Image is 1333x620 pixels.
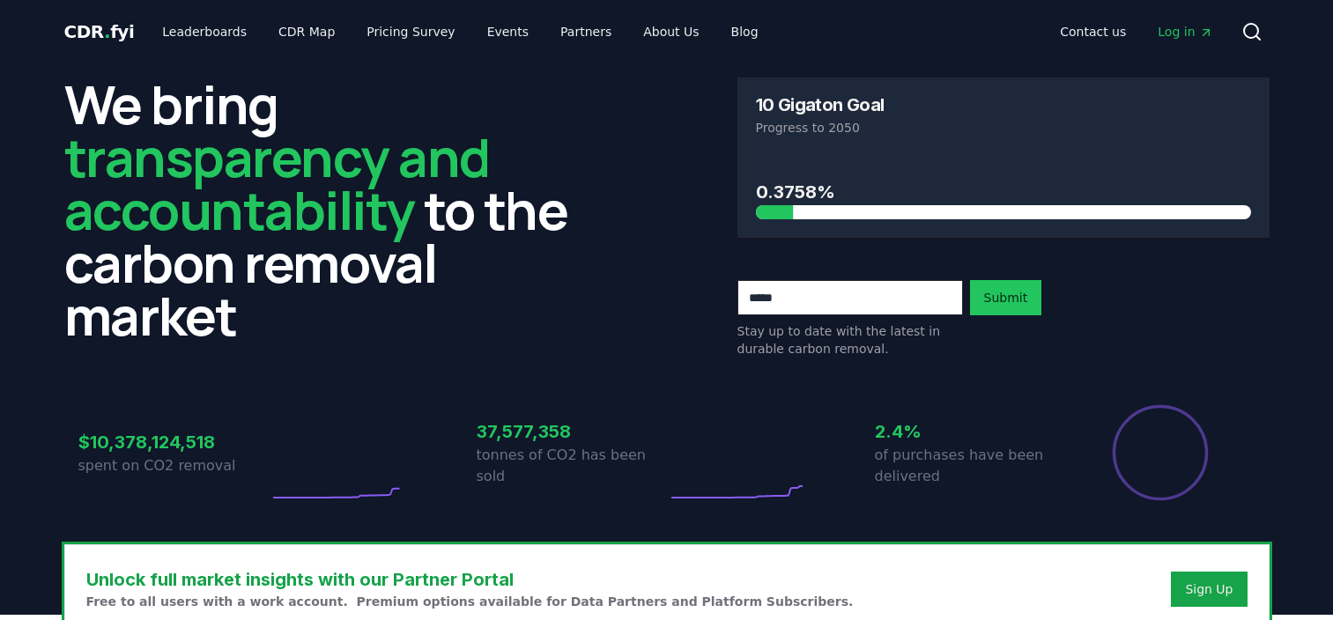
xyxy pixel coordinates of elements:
[78,455,269,476] p: spent on CO2 removal
[86,593,854,610] p: Free to all users with a work account. Premium options available for Data Partners and Platform S...
[477,445,667,487] p: tonnes of CO2 has been sold
[64,77,596,342] h2: We bring to the carbon removal market
[473,16,543,48] a: Events
[1046,16,1226,48] nav: Main
[756,119,1251,137] p: Progress to 2050
[875,445,1065,487] p: of purchases have been delivered
[78,429,269,455] h3: $10,378,124,518
[629,16,713,48] a: About Us
[477,418,667,445] h3: 37,577,358
[970,280,1042,315] button: Submit
[1111,403,1210,502] div: Percentage of sales delivered
[1185,580,1233,598] a: Sign Up
[264,16,349,48] a: CDR Map
[1144,16,1226,48] a: Log in
[546,16,626,48] a: Partners
[148,16,261,48] a: Leaderboards
[1158,23,1212,41] span: Log in
[148,16,772,48] nav: Main
[64,19,135,44] a: CDR.fyi
[1046,16,1140,48] a: Contact us
[737,322,963,358] p: Stay up to date with the latest in durable carbon removal.
[1171,572,1247,607] button: Sign Up
[64,121,490,246] span: transparency and accountability
[756,179,1251,205] h3: 0.3758%
[717,16,773,48] a: Blog
[64,21,135,42] span: CDR fyi
[352,16,469,48] a: Pricing Survey
[756,96,885,114] h3: 10 Gigaton Goal
[104,21,110,42] span: .
[875,418,1065,445] h3: 2.4%
[86,566,854,593] h3: Unlock full market insights with our Partner Portal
